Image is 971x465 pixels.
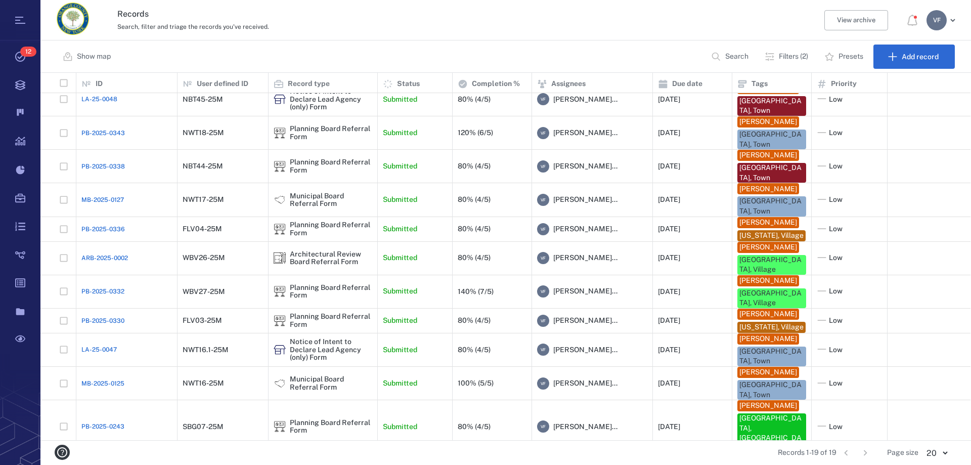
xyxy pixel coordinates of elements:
[51,441,74,464] button: help
[81,379,124,388] a: MB-2025-0125
[829,94,843,104] span: Low
[739,83,797,94] div: [PERSON_NAME]
[290,125,372,141] div: Planning Board Referral Form
[183,162,223,170] div: NBT44-25M
[739,367,797,377] div: [PERSON_NAME]
[739,242,797,252] div: [PERSON_NAME]
[81,224,125,233] a: PB-2025-0336
[553,195,617,205] span: [PERSON_NAME]...
[829,224,843,234] span: Low
[274,126,286,139] img: icon Planning Board Referral Form
[383,195,417,205] p: Submitted
[81,287,124,296] a: PB-2025-0332
[739,380,804,400] div: [GEOGRAPHIC_DATA], Town
[458,379,494,387] div: 100% (5/5)
[183,317,222,324] div: FLV03-25M
[274,160,286,173] div: Planning Board Referral Form
[57,3,89,38] a: Go home
[290,375,372,391] div: Municipal Board Referral Form
[383,378,417,389] p: Submitted
[873,45,955,69] button: Add record
[274,194,286,206] div: Municipal Board Referral Form
[658,423,680,431] div: [DATE]
[829,422,843,432] span: Low
[397,79,420,89] p: Status
[274,377,286,390] div: Municipal Board Referral Form
[537,223,549,235] div: V F
[23,7,43,16] span: Help
[658,288,680,295] div: [DATE]
[183,346,229,354] div: NWT16.1-25M
[739,401,797,411] div: [PERSON_NAME]
[739,96,804,116] div: [GEOGRAPHIC_DATA], Town
[779,52,808,62] p: Filters (2)
[183,96,223,103] div: NBT45-25M
[383,422,417,432] p: Submitted
[81,162,125,171] a: PB-2025-0338
[81,316,124,325] a: PB-2025-0330
[739,196,804,216] div: [GEOGRAPHIC_DATA], Town
[658,379,680,387] div: [DATE]
[829,316,843,326] span: Low
[96,79,103,89] p: ID
[739,184,797,194] div: [PERSON_NAME]
[739,218,797,228] div: [PERSON_NAME]
[818,45,871,69] button: Presets
[290,313,372,328] div: Planning Board Referral Form
[658,196,680,203] div: [DATE]
[658,317,680,324] div: [DATE]
[458,288,494,295] div: 140% (7/5)
[926,10,947,30] div: V F
[537,344,549,356] div: V F
[658,254,680,262] div: [DATE]
[57,3,89,35] img: Orange County Planning Department logo
[274,285,286,298] div: Planning Board Referral Form
[829,378,843,389] span: Low
[831,79,857,89] p: Priority
[672,79,702,89] p: Due date
[20,47,36,57] span: 12
[537,252,549,264] div: V F
[81,195,124,204] a: MB-2025-0127
[274,377,286,390] img: icon Municipal Board Referral Form
[553,345,617,355] span: [PERSON_NAME]...
[274,93,286,105] div: Notice of Intent to Declare Lead Agency (only) Form
[658,162,680,170] div: [DATE]
[739,255,804,274] div: [GEOGRAPHIC_DATA], Village
[197,79,248,89] p: User defined ID
[752,79,768,89] p: Tags
[739,117,797,127] div: [PERSON_NAME]
[458,96,491,103] div: 80% (4/5)
[383,224,417,234] p: Submitted
[739,288,804,308] div: [GEOGRAPHIC_DATA], Village
[183,423,224,431] div: SBG07-25M
[81,253,128,263] a: ARB-2025-0002
[537,194,549,206] div: V F
[117,23,269,30] span: Search, filter and triage the records you've received.
[274,285,286,298] img: icon Planning Board Referral Form
[290,88,372,111] div: Notice of Intent to Declare Lead Agency (only) Form
[553,286,617,297] span: [PERSON_NAME]...
[274,315,286,327] div: Planning Board Referral Form
[290,419,372,435] div: Planning Board Referral Form
[290,250,372,266] div: Architectural Review Board Referral Form
[537,315,549,327] div: V F
[274,223,286,235] div: Planning Board Referral Form
[553,128,617,138] span: [PERSON_NAME]...
[274,252,286,264] img: icon Architectural Review Board Referral Form
[458,346,491,354] div: 80% (4/5)
[458,423,491,431] div: 80% (4/5)
[553,316,617,326] span: [PERSON_NAME]...
[458,196,491,203] div: 80% (4/5)
[829,195,843,205] span: Low
[183,129,224,137] div: NWT18-25M
[739,347,804,366] div: [GEOGRAPHIC_DATA], Town
[553,378,617,389] span: [PERSON_NAME]...
[705,45,757,69] button: Search
[183,225,222,233] div: FLV04-25M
